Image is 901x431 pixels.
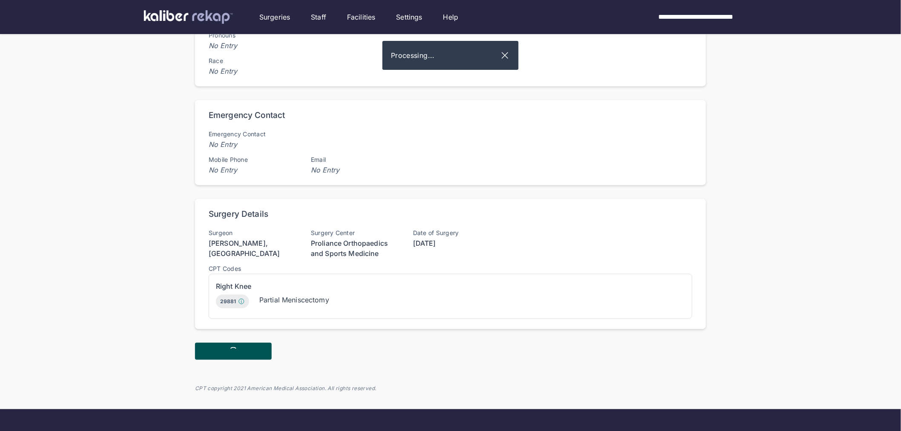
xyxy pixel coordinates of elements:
img: kaliber labs logo [144,10,233,24]
div: Mobile Phone [209,156,294,163]
div: Emergency Contact [209,110,285,121]
div: Surgery Center [311,230,396,236]
div: Proliance Orthopaedics and Sports Medicine [311,238,396,259]
span: No Entry [209,40,294,51]
span: No Entry [209,66,294,76]
a: Surgeries [259,12,290,22]
div: Right Knee [216,281,685,291]
div: Date of Surgery [413,230,498,236]
div: [PERSON_NAME], [GEOGRAPHIC_DATA] [209,238,294,259]
span: Processing... [391,50,500,60]
span: No Entry [209,139,294,149]
a: Settings [396,12,422,22]
div: Surgeon [209,230,294,236]
div: Partial Meniscectomy [259,295,329,305]
a: Facilities [347,12,376,22]
div: Pronouns [209,32,294,39]
div: Race [209,57,294,64]
div: Surgery Details [209,209,268,219]
div: CPT Codes [209,265,692,272]
div: 29881 [216,295,249,308]
div: [DATE] [413,238,498,248]
div: Email [311,156,396,163]
div: Emergency Contact [209,131,294,138]
span: No Entry [311,165,396,175]
a: Help [443,12,459,22]
div: CPT copyright 2021 American Medical Association. All rights reserved. [195,385,706,392]
span: No Entry [209,165,294,175]
img: Info.77c6ff0b.svg [238,298,245,305]
a: Staff [311,12,326,22]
